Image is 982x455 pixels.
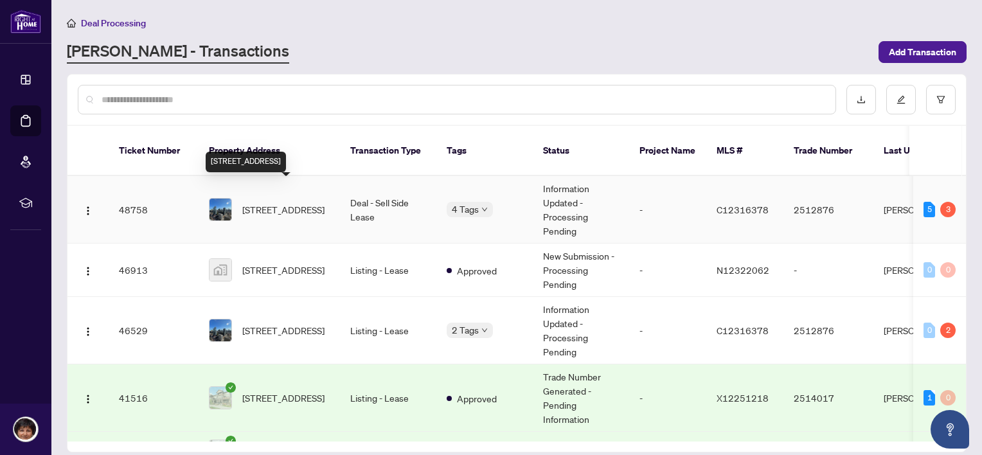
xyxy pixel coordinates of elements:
td: Trade Number Generated - Pending Information [533,364,629,432]
span: download [857,95,866,104]
div: 5 [924,202,935,217]
td: 2512876 [783,176,873,244]
img: thumbnail-img [210,259,231,281]
button: Add Transaction [879,41,967,63]
img: thumbnail-img [210,387,231,409]
span: down [481,327,488,334]
td: [PERSON_NAME] [873,244,970,297]
img: thumbnail-img [210,319,231,341]
div: 1 [924,390,935,406]
span: [STREET_ADDRESS] [242,202,325,217]
button: download [846,85,876,114]
img: thumbnail-img [210,199,231,220]
td: Information Updated - Processing Pending [533,297,629,364]
span: C12316378 [717,325,769,336]
span: [STREET_ADDRESS] [242,323,325,337]
td: - [783,244,873,297]
th: Trade Number [783,126,873,176]
button: filter [926,85,956,114]
span: 4 Tags [452,202,479,217]
div: 0 [924,262,935,278]
span: [STREET_ADDRESS] [242,391,325,405]
button: Logo [78,388,98,408]
span: Approved [457,263,497,278]
span: filter [936,95,945,104]
td: [PERSON_NAME] [873,297,970,364]
img: Logo [83,394,93,404]
th: Ticket Number [109,126,199,176]
button: Logo [78,320,98,341]
span: [STREET_ADDRESS] [242,263,325,277]
td: - [629,176,706,244]
td: Deal - Sell Side Lease [340,176,436,244]
span: home [67,19,76,28]
div: 2 [940,323,956,338]
td: 2512876 [783,297,873,364]
div: 0 [940,390,956,406]
span: Add Transaction [889,42,956,62]
th: Project Name [629,126,706,176]
th: Tags [436,126,533,176]
span: N12322062 [717,264,769,276]
span: 2 Tags [452,323,479,337]
button: Logo [78,199,98,220]
td: Listing - Lease [340,297,436,364]
th: Transaction Type [340,126,436,176]
span: Approved [457,391,497,406]
td: 46913 [109,244,199,297]
td: - [629,297,706,364]
span: C12316378 [717,204,769,215]
th: Property Address [199,126,340,176]
img: Logo [83,326,93,337]
td: [PERSON_NAME] [873,364,970,432]
span: X12251218 [717,392,769,404]
div: 3 [940,202,956,217]
img: Logo [83,266,93,276]
td: New Submission - Processing Pending [533,244,629,297]
td: 41516 [109,364,199,432]
th: Last Updated By [873,126,970,176]
th: MLS # [706,126,783,176]
td: 46529 [109,297,199,364]
span: down [481,206,488,213]
button: Open asap [931,410,969,449]
td: - [629,364,706,432]
a: [PERSON_NAME] - Transactions [67,40,289,64]
td: [PERSON_NAME] [873,176,970,244]
td: - [629,244,706,297]
button: edit [886,85,916,114]
div: 0 [924,323,935,338]
td: Listing - Lease [340,364,436,432]
img: Logo [83,206,93,216]
td: Listing - Lease [340,244,436,297]
div: [STREET_ADDRESS] [206,152,286,172]
span: check-circle [226,436,236,446]
td: 2514017 [783,364,873,432]
button: Logo [78,260,98,280]
span: edit [897,95,906,104]
div: 0 [940,262,956,278]
img: Profile Icon [13,417,38,442]
span: check-circle [226,382,236,393]
td: 48758 [109,176,199,244]
span: Deal Processing [81,17,146,29]
td: Information Updated - Processing Pending [533,176,629,244]
th: Status [533,126,629,176]
img: logo [10,10,41,33]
